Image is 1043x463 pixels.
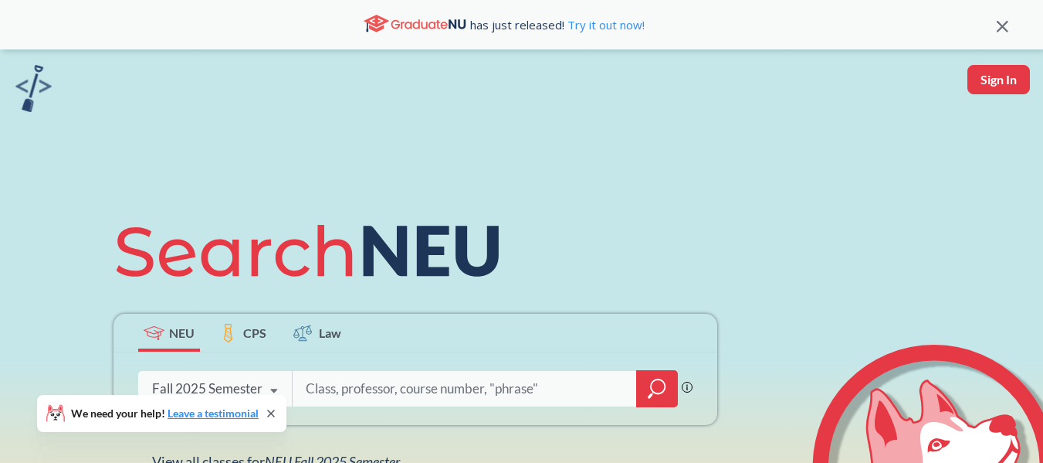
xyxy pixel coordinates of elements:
[168,407,259,420] a: Leave a testimonial
[636,370,678,407] div: magnifying glass
[648,378,666,400] svg: magnifying glass
[304,373,625,405] input: Class, professor, course number, "phrase"
[169,324,195,342] span: NEU
[71,408,259,419] span: We need your help!
[319,324,341,342] span: Law
[243,324,266,342] span: CPS
[15,65,52,117] a: sandbox logo
[967,65,1030,94] button: Sign In
[564,17,645,32] a: Try it out now!
[152,380,262,397] div: Fall 2025 Semester
[15,65,52,112] img: sandbox logo
[470,16,645,33] span: has just released!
